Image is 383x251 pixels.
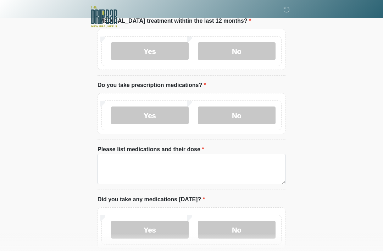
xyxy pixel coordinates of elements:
label: Yes [111,221,189,239]
label: Yes [111,42,189,60]
label: No [198,42,276,60]
label: No [198,221,276,239]
label: Please list medications and their dose [98,145,204,154]
label: Yes [111,107,189,124]
label: Did you take any medications [DATE]? [98,195,205,204]
label: Do you take prescription medications? [98,81,206,89]
label: No [198,107,276,124]
img: The DRIPBaR - New Braunfels Logo [90,5,117,28]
